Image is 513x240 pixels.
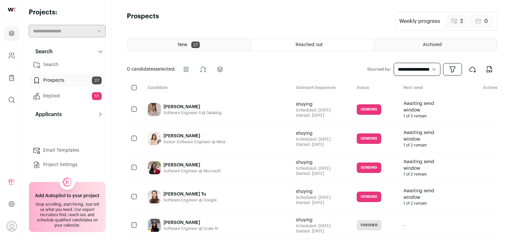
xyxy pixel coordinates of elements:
[8,8,15,11] img: wellfound-shorthand-0d5821cbd27db2630d0214b213865d53afaa358527fdda9d0ea32b1df1b89c2c.svg
[399,17,440,25] div: Weekly progress
[403,201,445,206] span: 1 of 2 remain
[296,101,331,108] div: shuying
[163,191,217,197] div: [PERSON_NAME] Tu
[29,182,106,232] a: Add Autopilot to your project Stop scrolling, start hiring. Just tell us what you need. Our exper...
[29,58,106,71] a: Search
[367,67,391,72] label: Sourced by:
[403,172,445,177] span: 1 of 2 remain
[163,133,225,139] div: [PERSON_NAME]
[178,43,187,47] span: New
[29,90,106,103] a: Replied51
[460,17,463,25] span: 2
[296,137,331,142] div: Scheduled: [DATE]
[4,70,19,86] a: Company Lists
[127,66,176,73] span: selected:
[398,85,461,91] div: Next send
[351,85,398,91] div: Status
[484,17,488,25] span: 0
[357,163,381,173] span: Sending
[29,108,106,121] button: Applicants
[4,48,19,63] a: Company and ATS Settings
[357,220,382,231] span: Finished
[403,159,445,172] span: Awaiting send window
[163,162,221,168] div: [PERSON_NAME]
[29,74,106,87] a: Prospects27
[403,100,445,113] span: Awaiting send window
[296,195,331,200] div: Scheduled: [DATE]
[33,202,101,228] div: Stop scrolling, start hiring. Just tell us what you need. Our expert recruiters find, reach out, ...
[148,219,161,232] img: b87e65f22110bda9bdad250d93428f7900100f9a97b170d26e7b015b615bb113
[296,113,331,118] div: Started: [DATE]
[35,193,99,199] h2: Add Autopilot to your project
[92,92,102,100] span: 51
[163,168,221,174] div: Software Engineer @ Microsoft
[403,143,445,148] span: 1 of 2 remain
[296,159,331,166] div: shuying
[163,139,225,145] div: Senior Software Engineer @ Meta
[143,85,291,91] div: Candidate
[296,171,331,176] div: Started: [DATE]
[296,43,323,47] span: Reached out
[296,188,331,195] div: shuying
[403,129,445,143] span: Awaiting send window
[7,221,17,231] button: Open dropdown
[403,188,445,201] span: Awaiting send window
[163,110,222,115] div: Software Engineer II @ Datadog
[374,39,497,51] a: Archived
[127,67,156,72] span: 0 candidates
[127,39,250,51] a: New 27
[148,132,161,145] img: caf727acde2fb621eb0e80c9ce55fe4af4fc7ebf83f5b13a535901bdc78a8603
[31,48,53,56] p: Search
[4,26,19,41] a: Projects
[163,226,218,231] div: Software Engineer @ Scale AI
[291,85,351,91] div: Outreach Sequences
[191,42,200,48] span: 27
[482,61,497,77] button: Export to CSV
[357,192,381,202] span: Sending
[163,104,222,110] div: [PERSON_NAME]
[403,113,445,119] span: 1 of 2 remain
[148,103,161,116] img: 2d8005b6d2d847a6c82d4520dc844af91df10e5006185bea30f9f4aecefbe14a
[357,104,381,115] span: Sending
[178,61,194,77] button: Pause outreach
[296,142,331,147] div: Started: [DATE]
[29,144,106,157] a: Email Templates
[29,8,106,17] h2: Projects:
[92,77,102,84] span: 27
[443,63,462,76] button: Open dropdown
[31,111,62,118] p: Applicants
[163,197,217,203] div: Software Engineer @ Google
[296,166,331,171] div: Scheduled: [DATE]
[296,223,331,229] div: Scheduled: [DATE]
[296,217,331,223] div: shuying
[461,85,497,91] div: Actions
[296,229,331,234] div: Started: [DATE]
[296,108,331,113] div: Scheduled: [DATE]
[296,130,331,137] div: shuying
[465,61,480,77] button: Export to ATS
[357,133,381,144] span: Sending
[29,158,106,171] a: Project Settings
[423,43,442,47] span: Archived
[148,161,161,174] img: 0b730c26c258d35264ebb916431aa2137ce5deda7d6c68e3bc706605108c98a0
[29,45,106,58] button: Search
[148,190,161,203] img: 0b27b0328563eff00fe32ab9bacf9c57e778b82ba2a18dc55aa9f320d4df40b0.jpg
[127,12,159,31] h1: Prospects
[163,219,218,226] div: [PERSON_NAME]
[296,200,331,205] div: Started: [DATE]
[403,222,405,229] span: -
